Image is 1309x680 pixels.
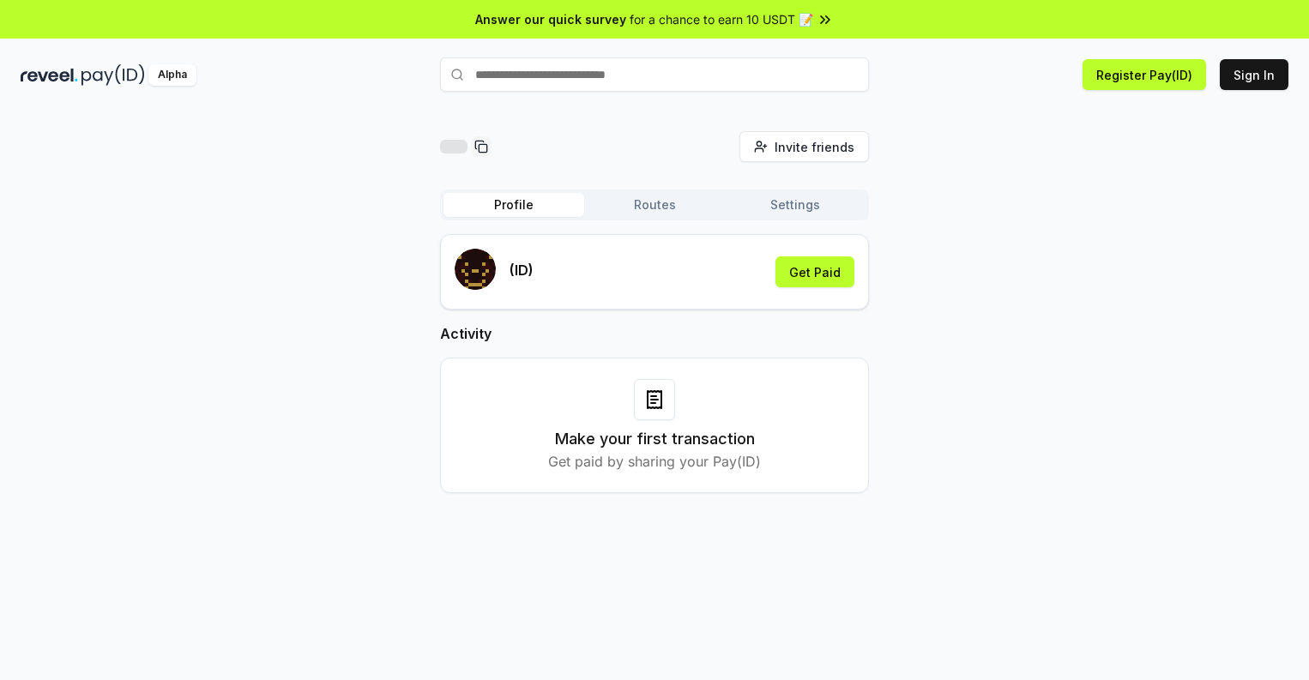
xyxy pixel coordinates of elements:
[555,427,755,451] h3: Make your first transaction
[739,131,869,162] button: Invite friends
[775,256,854,287] button: Get Paid
[1220,59,1288,90] button: Sign In
[443,193,584,217] button: Profile
[584,193,725,217] button: Routes
[475,10,626,28] span: Answer our quick survey
[81,64,145,86] img: pay_id
[440,323,869,344] h2: Activity
[148,64,196,86] div: Alpha
[725,193,866,217] button: Settings
[1083,59,1206,90] button: Register Pay(ID)
[775,138,854,156] span: Invite friends
[548,451,761,472] p: Get paid by sharing your Pay(ID)
[21,64,78,86] img: reveel_dark
[630,10,813,28] span: for a chance to earn 10 USDT 📝
[510,260,534,280] p: (ID)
